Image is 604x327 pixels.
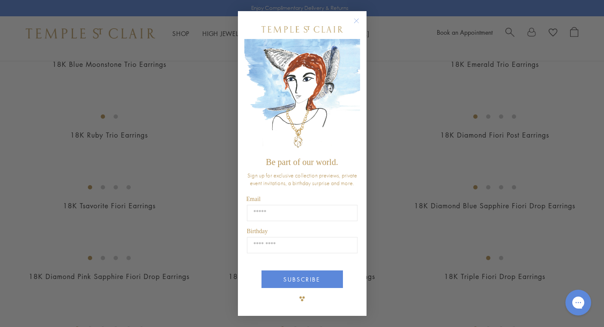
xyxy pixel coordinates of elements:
span: Sign up for exclusive collection previews, private event invitations, a birthday surprise and more. [247,171,357,187]
img: Temple St. Clair [261,26,343,33]
span: Be part of our world. [266,157,338,167]
iframe: Gorgias live chat messenger [561,287,595,318]
span: Email [246,196,261,202]
input: Email [247,205,358,221]
span: Birthday [247,228,268,234]
img: c4a9eb12-d91a-4d4a-8ee0-386386f4f338.jpeg [244,39,360,153]
button: Close dialog [355,20,366,30]
img: TSC [294,290,311,307]
button: SUBSCRIBE [261,270,343,288]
